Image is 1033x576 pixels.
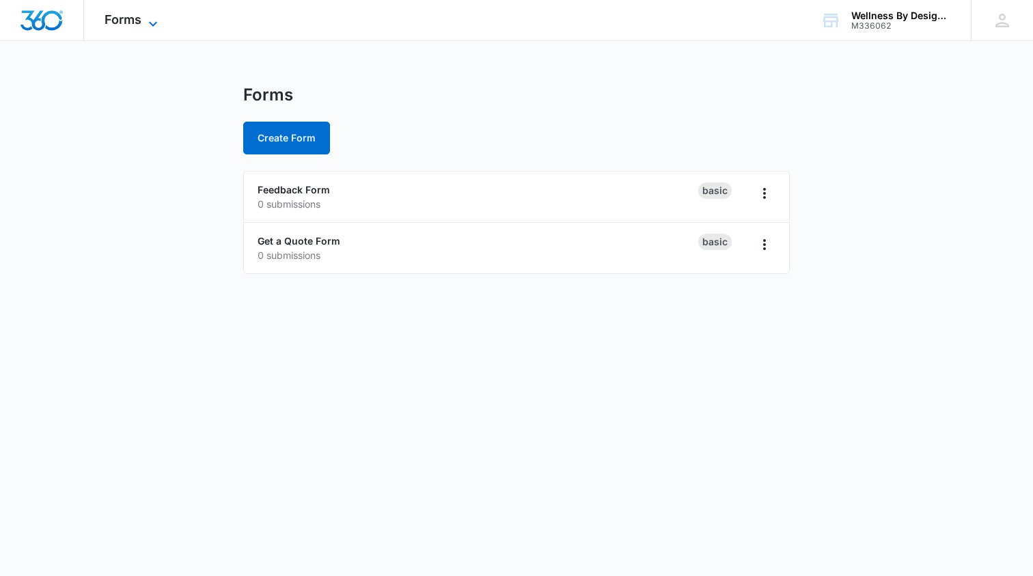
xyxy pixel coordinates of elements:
div: Basic [698,234,732,250]
a: Feedback Form [258,184,330,195]
h1: Forms [243,85,293,105]
div: Basic [698,182,732,199]
p: 0 submissions [258,197,698,211]
span: Forms [105,12,141,27]
div: account name [851,10,951,21]
button: Overflow Menu [754,182,775,204]
button: Create Form [243,122,330,154]
p: 0 submissions [258,248,698,262]
button: Overflow Menu [754,234,775,256]
div: account id [851,21,951,31]
a: Get a Quote Form [258,235,340,247]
